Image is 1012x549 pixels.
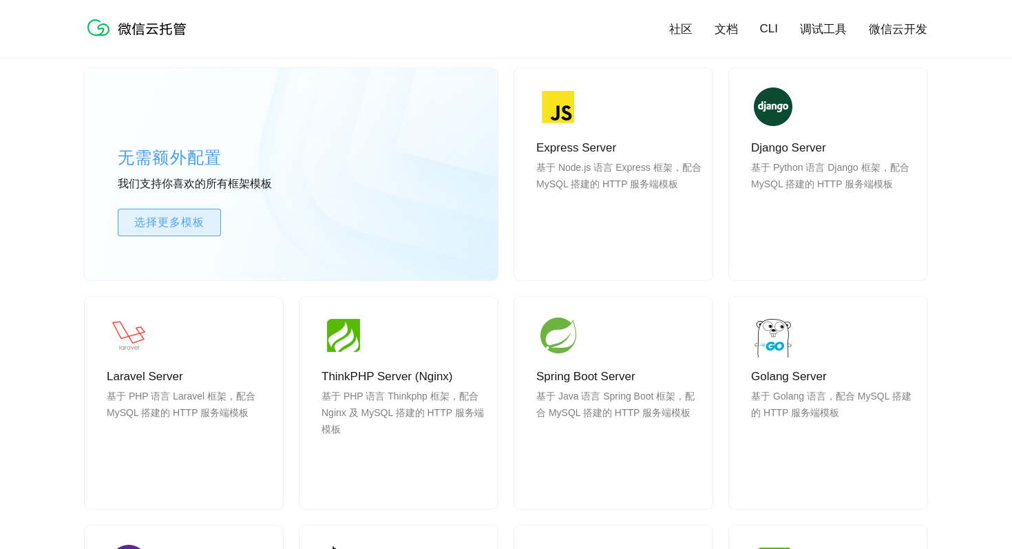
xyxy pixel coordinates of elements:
p: Laravel Server [107,369,272,385]
span: 选择更多模板 [118,214,220,231]
p: 基于 Node.js 语言 Express 框架，配合 MySQL 搭建的 HTTP 服务端模板 [536,159,702,225]
p: Express Server [536,140,702,156]
a: 文档 [715,21,738,37]
a: 微信云托管 [85,32,195,43]
p: 基于 PHP 语言 Thinkphp 框架，配合 Nginx 及 MySQL 搭建的 HTTP 服务端模板 [321,388,487,454]
a: 微信云开发 [869,21,927,37]
p: Golang Server [751,369,916,385]
p: Django Server [751,140,916,156]
p: 基于 Python 语言 Django 框架，配合 MySQL 搭建的 HTTP 服务端模板 [751,159,916,225]
a: 调试工具 [800,21,847,37]
p: Spring Boot Server [536,369,702,385]
img: 微信云托管 [85,14,195,41]
a: CLI [760,22,778,36]
p: 无需额外配置 [118,144,324,172]
p: 基于 Java 语言 Spring Boot 框架，配合 MySQL 搭建的 HTTP 服务端模板 [536,388,702,454]
p: ThinkPHP Server (Nginx) [321,369,487,385]
p: 我们支持你喜欢的所有框架模板 [118,177,324,192]
a: 社区 [669,21,693,37]
p: 基于 Golang 语言，配合 MySQL 搭建的 HTTP 服务端模板 [751,388,916,454]
p: 基于 PHP 语言 Laravel 框架，配合 MySQL 搭建的 HTTP 服务端模板 [107,388,272,454]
